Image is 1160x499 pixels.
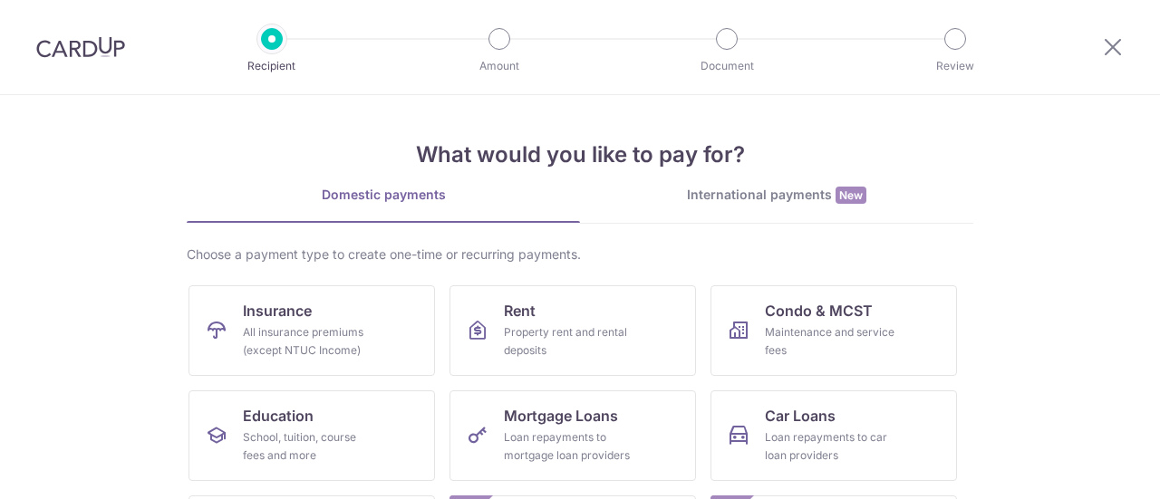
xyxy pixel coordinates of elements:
p: Amount [432,57,566,75]
p: Recipient [205,57,339,75]
a: EducationSchool, tuition, course fees and more [188,390,435,481]
span: Rent [504,300,536,321]
span: Mortgage Loans [504,405,618,427]
span: Car Loans [765,405,836,427]
div: Domestic payments [187,186,580,204]
p: Document [660,57,794,75]
span: Insurance [243,300,312,321]
img: CardUp [36,36,125,58]
a: InsuranceAll insurance premiums (except NTUC Income) [188,285,435,376]
div: Loan repayments to car loan providers [765,428,895,465]
h4: What would you like to pay for? [187,139,973,171]
span: Condo & MCST [765,300,873,321]
div: All insurance premiums (except NTUC Income) [243,323,373,360]
a: Mortgage LoansLoan repayments to mortgage loan providers [449,390,696,481]
span: Education [243,405,314,427]
div: Choose a payment type to create one-time or recurring payments. [187,245,973,264]
div: Loan repayments to mortgage loan providers [504,428,634,465]
div: School, tuition, course fees and more [243,428,373,465]
span: New [836,187,866,204]
iframe: Opens a widget where you can find more information [1044,445,1142,490]
div: International payments [580,186,973,205]
div: Property rent and rental deposits [504,323,634,360]
p: Review [888,57,1022,75]
a: Car LoansLoan repayments to car loan providers [710,390,957,481]
a: RentProperty rent and rental deposits [449,285,696,376]
a: Condo & MCSTMaintenance and service fees [710,285,957,376]
div: Maintenance and service fees [765,323,895,360]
